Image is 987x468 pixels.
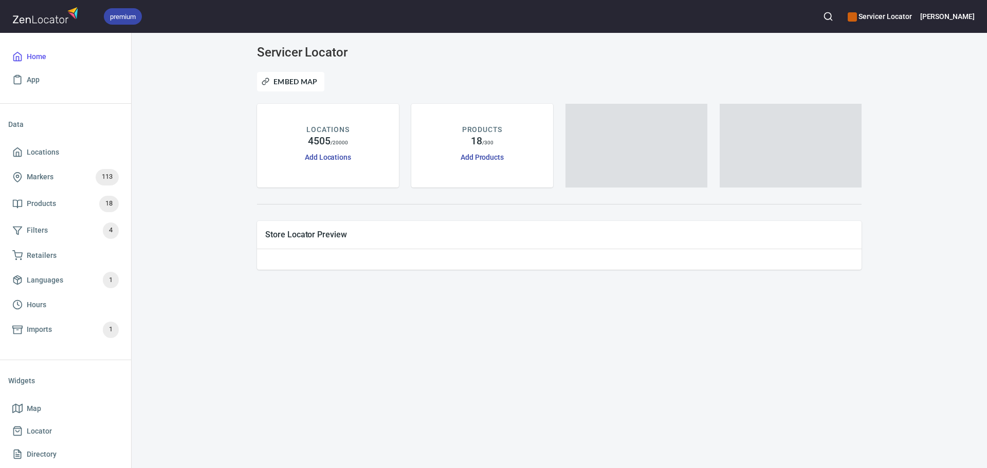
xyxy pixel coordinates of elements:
[461,153,504,161] a: Add Products
[305,153,351,161] a: Add Locations
[103,224,119,236] span: 4
[920,5,975,28] button: [PERSON_NAME]
[27,298,46,311] span: Hours
[27,323,52,336] span: Imports
[308,135,331,147] h4: 4505
[8,45,123,68] a: Home
[8,112,123,137] li: Data
[848,11,911,22] h6: Servicer Locator
[265,229,853,240] span: Store Locator Preview
[8,420,123,443] a: Locator
[27,73,40,86] span: App
[27,197,56,210] span: Products
[27,249,57,262] span: Retailers
[104,8,142,25] div: premium
[8,191,123,217] a: Products18
[8,267,123,293] a: Languages1
[27,146,59,159] span: Locations
[99,198,119,210] span: 18
[8,397,123,420] a: Map
[27,402,41,415] span: Map
[103,274,119,286] span: 1
[264,76,318,88] span: Embed Map
[920,11,975,22] h6: [PERSON_NAME]
[27,50,46,63] span: Home
[104,11,142,22] span: premium
[8,293,123,316] a: Hours
[27,448,57,461] span: Directory
[103,324,119,335] span: 1
[817,5,839,28] button: Search
[27,425,52,438] span: Locator
[27,274,63,287] span: Languages
[257,72,324,91] button: Embed Map
[8,316,123,343] a: Imports1
[96,171,119,183] span: 113
[8,68,123,91] a: App
[8,368,123,393] li: Widgets
[8,217,123,244] a: Filters4
[331,139,349,146] p: / 20000
[306,124,349,135] p: LOCATIONS
[257,45,450,60] h3: Servicer Locator
[27,171,53,183] span: Markers
[8,244,123,267] a: Retailers
[482,139,493,146] p: / 300
[471,135,482,147] h4: 18
[848,5,911,28] div: Manage your apps
[12,4,81,26] img: zenlocator
[462,124,503,135] p: PRODUCTS
[8,141,123,164] a: Locations
[27,224,48,237] span: Filters
[8,164,123,191] a: Markers113
[848,12,857,22] button: color-CE600E
[8,443,123,466] a: Directory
